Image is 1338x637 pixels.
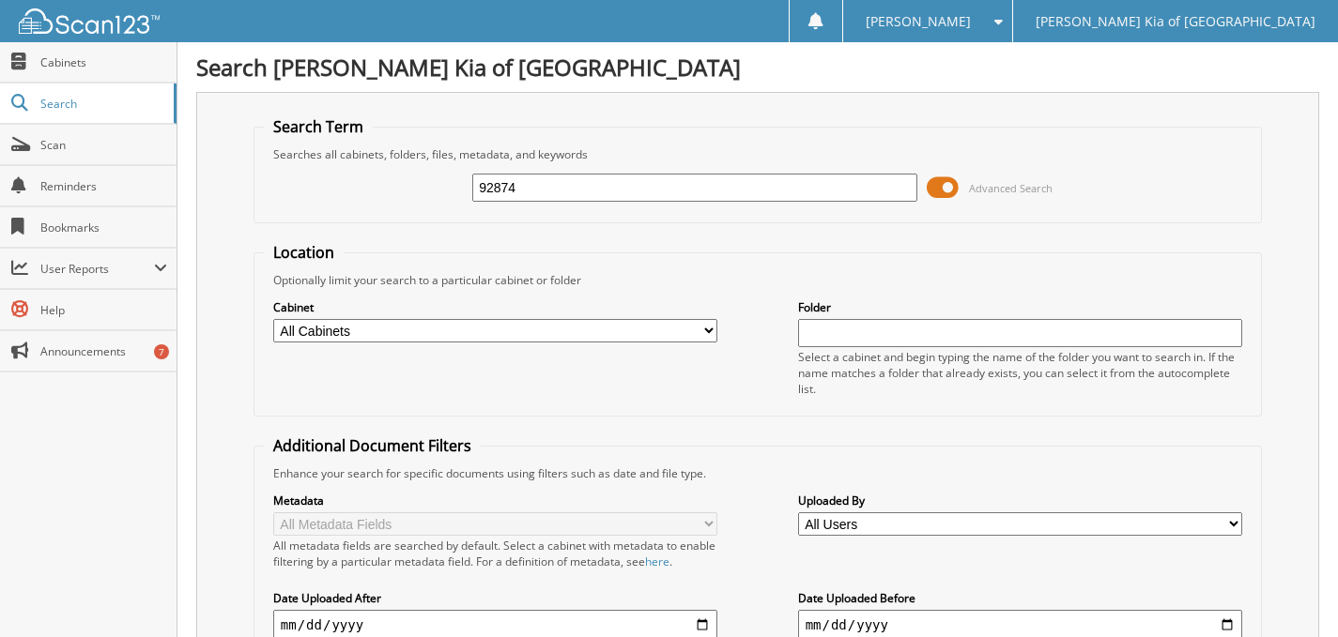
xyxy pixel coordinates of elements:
[264,116,373,137] legend: Search Term
[264,242,344,263] legend: Location
[264,465,1252,481] div: Enhance your search for specific documents using filters such as date and file type.
[40,178,167,194] span: Reminders
[798,299,1243,315] label: Folder
[273,538,718,569] div: All metadata fields are searched by default. Select a cabinet with metadata to enable filtering b...
[40,137,167,153] span: Scan
[1036,16,1315,27] span: [PERSON_NAME] Kia of [GEOGRAPHIC_DATA]
[40,54,167,70] span: Cabinets
[645,554,669,569] a: here
[40,343,167,359] span: Announcements
[264,146,1252,162] div: Searches all cabinets, folders, files, metadata, and keywords
[196,52,1319,83] h1: Search [PERSON_NAME] Kia of [GEOGRAPHIC_DATA]
[969,181,1053,195] span: Advanced Search
[19,8,160,34] img: scan123-logo-white.svg
[40,96,164,112] span: Search
[154,344,169,359] div: 7
[264,435,481,456] legend: Additional Document Filters
[1244,547,1338,637] iframe: Chat Widget
[798,590,1243,606] label: Date Uploaded Before
[273,493,718,508] label: Metadata
[866,16,971,27] span: [PERSON_NAME]
[798,493,1243,508] label: Uploaded By
[273,590,718,606] label: Date Uploaded After
[40,220,167,235] span: Bookmarks
[798,349,1243,397] div: Select a cabinet and begin typing the name of the folder you want to search in. If the name match...
[273,299,718,315] label: Cabinet
[40,261,154,277] span: User Reports
[264,272,1252,288] div: Optionally limit your search to a particular cabinet or folder
[40,302,167,318] span: Help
